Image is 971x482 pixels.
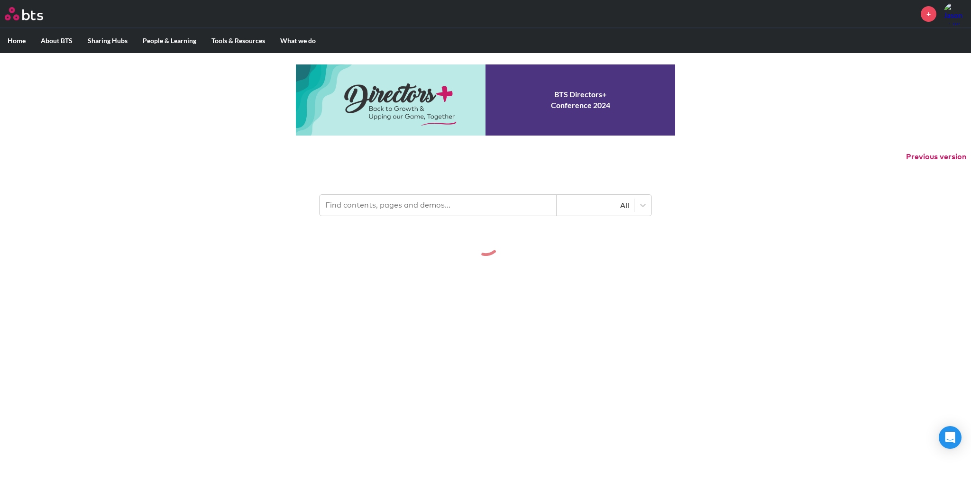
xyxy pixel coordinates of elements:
a: Profile [944,2,966,25]
label: Tools & Resources [204,28,273,53]
a: + [921,6,936,22]
input: Find contents, pages and demos... [320,195,557,216]
label: People & Learning [135,28,204,53]
a: Conference 2024 [296,64,675,136]
label: What we do [273,28,323,53]
img: BTS Logo [5,7,43,20]
div: All [561,200,629,210]
label: Sharing Hubs [80,28,135,53]
button: Previous version [906,152,966,162]
a: Go home [5,7,61,20]
div: Open Intercom Messenger [939,426,962,449]
label: About BTS [33,28,80,53]
img: Jason Phillips [944,2,966,25]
